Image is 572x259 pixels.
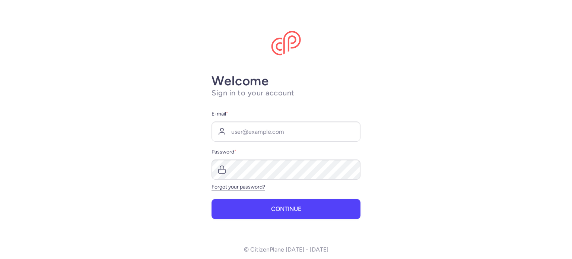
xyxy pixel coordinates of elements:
img: CitizenPlane logo [271,31,301,56]
p: © CitizenPlane [DATE] - [DATE] [244,246,328,253]
label: Password [212,148,360,157]
input: user@example.com [212,121,360,142]
a: Forgot your password? [212,184,265,190]
h1: Sign in to your account [212,88,360,98]
span: Continue [271,206,301,212]
label: E-mail [212,110,360,119]
strong: Welcome [212,73,269,89]
button: Continue [212,199,360,219]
